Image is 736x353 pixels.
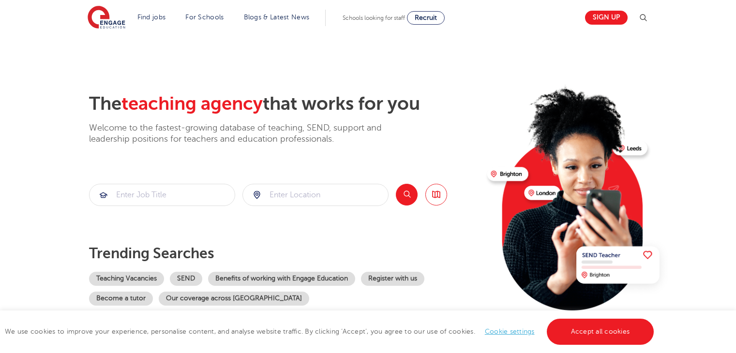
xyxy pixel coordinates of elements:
a: For Schools [185,14,224,21]
a: Accept all cookies [547,319,654,345]
a: Cookie settings [485,328,535,335]
a: Sign up [585,11,628,25]
a: SEND [170,272,202,286]
div: Submit [242,184,389,206]
span: We use cookies to improve your experience, personalise content, and analyse website traffic. By c... [5,328,656,335]
p: Welcome to the fastest-growing database of teaching, SEND, support and leadership positions for t... [89,122,408,145]
a: Benefits of working with Engage Education [208,272,355,286]
button: Search [396,184,418,206]
h2: The that works for you [89,93,480,115]
img: Engage Education [88,6,125,30]
a: Blogs & Latest News [244,14,310,21]
a: Recruit [407,11,445,25]
span: teaching agency [121,93,263,114]
a: Register with us [361,272,424,286]
a: Our coverage across [GEOGRAPHIC_DATA] [159,292,309,306]
p: Trending searches [89,245,480,262]
span: Schools looking for staff [343,15,405,21]
span: Recruit [415,14,437,21]
a: Become a tutor [89,292,153,306]
input: Submit [90,184,235,206]
a: Teaching Vacancies [89,272,164,286]
a: Find jobs [137,14,166,21]
input: Submit [243,184,388,206]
